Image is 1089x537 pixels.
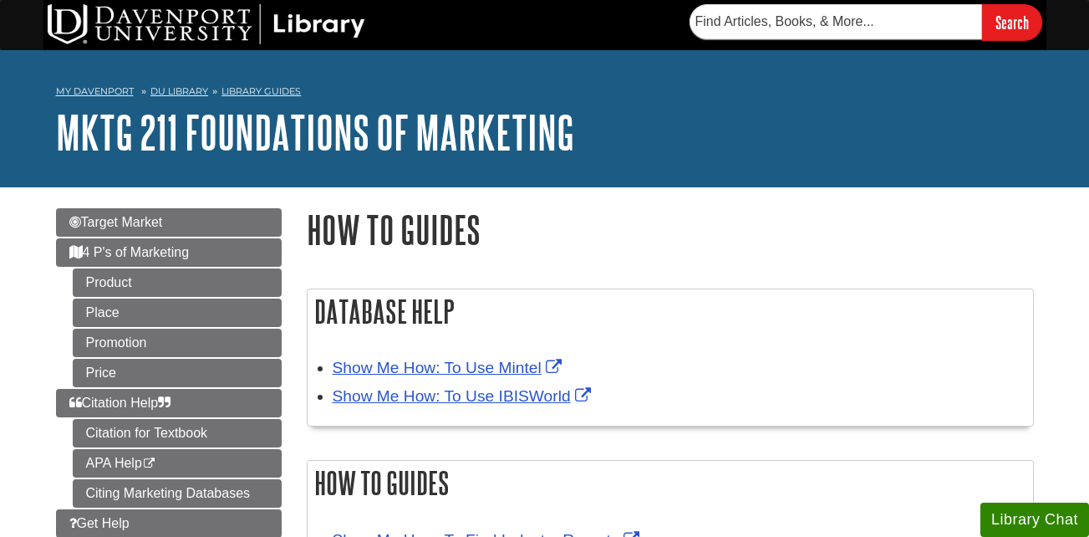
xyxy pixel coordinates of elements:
[73,479,282,508] a: Citing Marketing Databases
[221,85,301,97] a: Library Guides
[142,458,156,469] i: This link opens in a new window
[690,4,982,39] input: Find Articles, Books, & More...
[690,4,1042,40] form: Searches DU Library's articles, books, and more
[56,208,282,237] a: Target Market
[73,359,282,387] a: Price
[308,461,1033,505] h2: How To Guides
[333,387,595,405] a: Link opens in new window
[307,208,1034,251] h1: How To Guides
[56,80,1034,107] nav: breadcrumb
[73,299,282,327] a: Place
[69,516,130,530] span: Get Help
[56,389,282,417] a: Citation Help
[69,396,171,410] span: Citation Help
[48,4,365,44] img: DU Library
[333,359,566,376] a: Link opens in new window
[73,329,282,357] a: Promotion
[73,419,282,447] a: Citation for Textbook
[150,85,208,97] a: DU Library
[980,503,1089,537] button: Library Chat
[308,289,1033,334] h2: Database Help
[982,4,1042,40] input: Search
[73,449,282,478] a: APA Help
[56,238,282,267] a: 4 P's of Marketing
[56,106,574,158] a: MKTG 211 Foundations of Marketing
[69,245,190,259] span: 4 P's of Marketing
[69,215,163,229] span: Target Market
[73,268,282,297] a: Product
[56,84,134,99] a: My Davenport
